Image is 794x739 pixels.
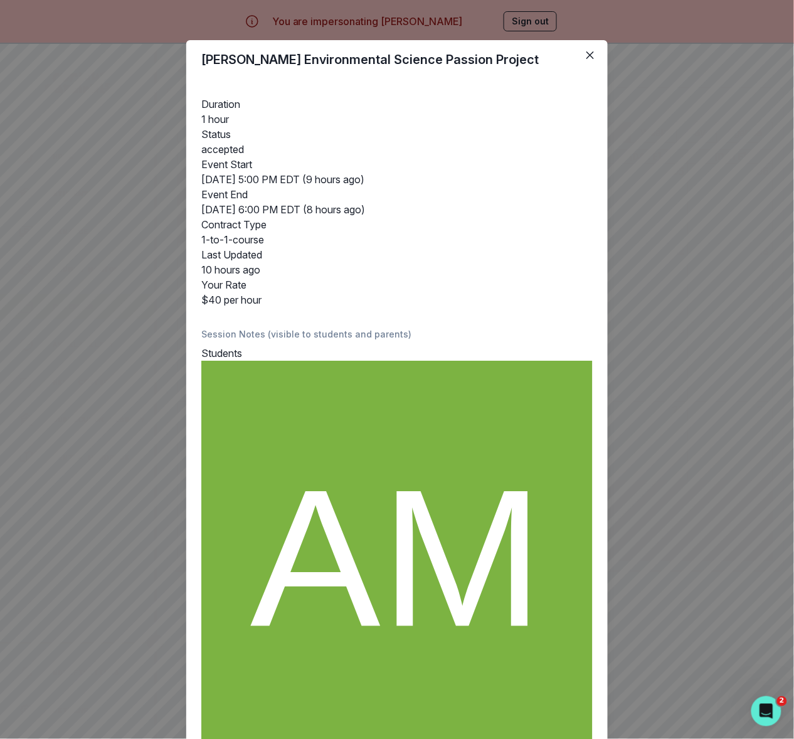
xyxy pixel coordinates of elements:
[201,247,593,262] dt: Last Updated
[201,127,593,142] dt: Status
[580,45,600,65] button: Close
[201,202,593,217] dd: [DATE] 6:00 PM EDT (8 hours ago)
[201,97,593,112] dt: Duration
[201,346,593,361] h2: Students
[777,696,787,706] span: 2
[186,40,608,79] header: [PERSON_NAME] Environmental Science Passion Project
[201,112,593,127] dd: 1 hour
[201,292,593,307] dd: $40 per hour
[201,217,593,232] dt: Contract Type
[201,172,593,187] dd: [DATE] 5:00 PM EDT (9 hours ago)
[201,277,593,292] dt: Your Rate
[201,157,593,172] dt: Event Start
[201,142,593,157] dd: accepted
[201,187,593,202] dt: Event End
[201,262,593,277] dd: 10 hours ago
[751,696,781,726] iframe: Intercom live chat
[201,327,593,341] p: Session Notes (visible to students and parents)
[201,232,593,247] dd: 1-to-1-course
